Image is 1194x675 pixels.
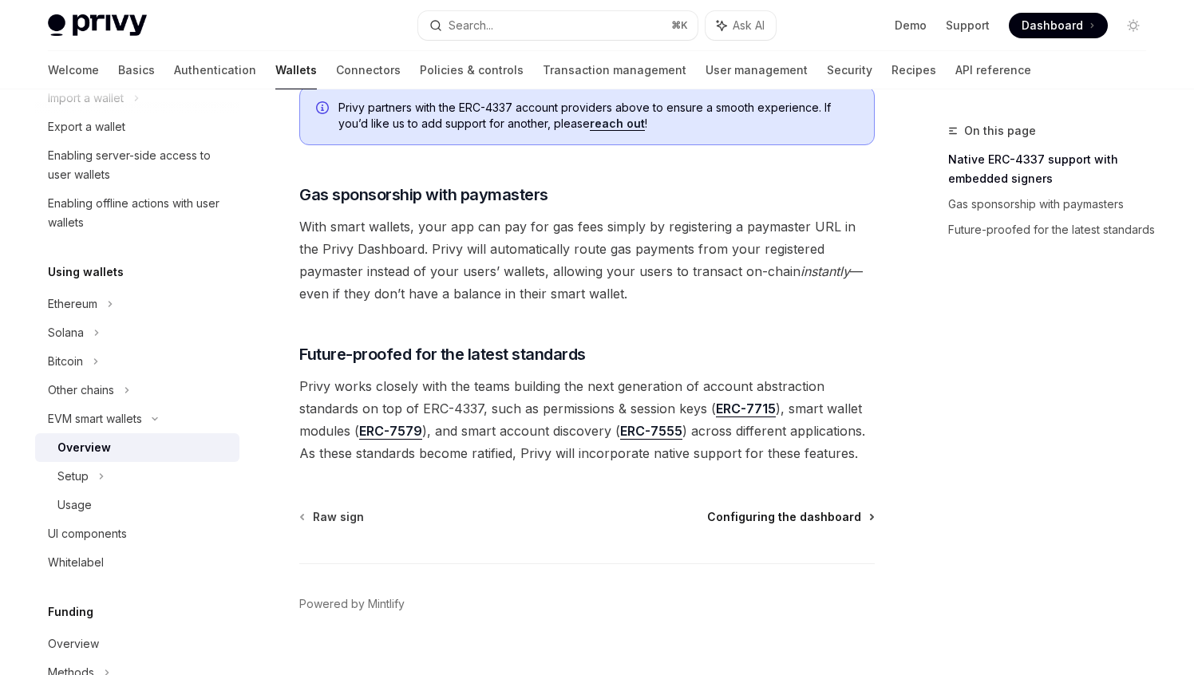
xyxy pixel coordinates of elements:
span: On this page [964,121,1036,140]
a: API reference [955,51,1031,89]
a: Welcome [48,51,99,89]
a: Demo [895,18,927,34]
a: Native ERC-4337 support with embedded signers [948,147,1159,191]
a: Raw sign [301,509,364,525]
div: Bitcoin [48,352,83,371]
a: Configuring the dashboard [707,509,873,525]
button: Search...⌘K [418,11,698,40]
a: Gas sponsorship with paymasters [948,191,1159,217]
div: Setup [57,467,89,486]
a: Connectors [336,51,401,89]
a: User management [706,51,808,89]
a: Powered by Mintlify [299,596,405,612]
div: EVM smart wallets [48,409,142,428]
div: Enabling server-side access to user wallets [48,146,230,184]
span: With smart wallets, your app can pay for gas fees simply by registering a paymaster URL in the Pr... [299,215,875,305]
div: UI components [48,524,127,543]
div: Export a wallet [48,117,125,136]
a: Transaction management [543,51,686,89]
span: Raw sign [313,509,364,525]
a: Policies & controls [420,51,524,89]
div: Other chains [48,381,114,400]
a: Overview [35,630,239,658]
span: Gas sponsorship with paymasters [299,184,548,206]
div: Ethereum [48,294,97,314]
h5: Using wallets [48,262,124,282]
div: Enabling offline actions with user wallets [48,194,230,232]
a: ERC-7579 [359,423,422,440]
div: Overview [57,438,111,457]
span: Privy works closely with the teams building the next generation of account abstraction standards ... [299,375,875,464]
span: Privy partners with the ERC-4337 account providers above to ensure a smooth experience. If you’d ... [338,100,858,132]
a: Overview [35,433,239,462]
h5: Funding [48,602,93,622]
img: light logo [48,14,147,37]
a: ERC-7715 [716,401,776,417]
span: Ask AI [733,18,765,34]
button: Toggle dark mode [1121,13,1146,38]
div: Usage [57,495,92,515]
span: Dashboard [1022,18,1083,34]
a: Security [827,51,872,89]
a: reach out [590,116,645,131]
button: Ask AI [706,11,776,40]
em: instantly [801,263,850,279]
a: Wallets [275,51,317,89]
a: Recipes [892,51,936,89]
a: Whitelabel [35,548,239,577]
a: Support [946,18,990,34]
a: Usage [35,491,239,519]
a: ERC-7555 [620,423,682,440]
span: Future-proofed for the latest standards [299,343,586,365]
a: Basics [118,51,155,89]
div: Overview [48,634,99,653]
a: Dashboard [1009,13,1108,38]
a: Authentication [174,51,256,89]
div: Whitelabel [48,553,104,572]
div: Search... [449,16,493,35]
div: Solana [48,323,84,342]
a: Enabling server-side access to user wallets [35,141,239,189]
svg: Info [316,101,332,117]
span: ⌘ K [671,19,688,32]
a: Export a wallet [35,112,239,141]
a: Future-proofed for the latest standards [948,217,1159,243]
a: Enabling offline actions with user wallets [35,189,239,237]
a: UI components [35,519,239,548]
span: Configuring the dashboard [707,509,861,525]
